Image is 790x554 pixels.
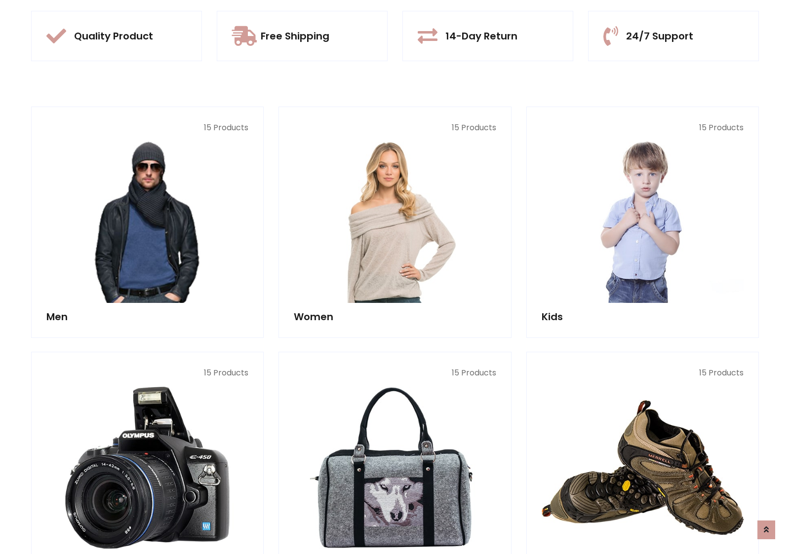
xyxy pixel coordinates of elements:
[445,30,517,42] h5: 14-Day Return
[542,367,744,379] p: 15 Products
[294,311,496,323] h5: Women
[46,122,248,134] p: 15 Products
[294,367,496,379] p: 15 Products
[46,367,248,379] p: 15 Products
[74,30,153,42] h5: Quality Product
[294,122,496,134] p: 15 Products
[542,311,744,323] h5: Kids
[542,122,744,134] p: 15 Products
[46,311,248,323] h5: Men
[261,30,329,42] h5: Free Shipping
[626,30,693,42] h5: 24/7 Support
